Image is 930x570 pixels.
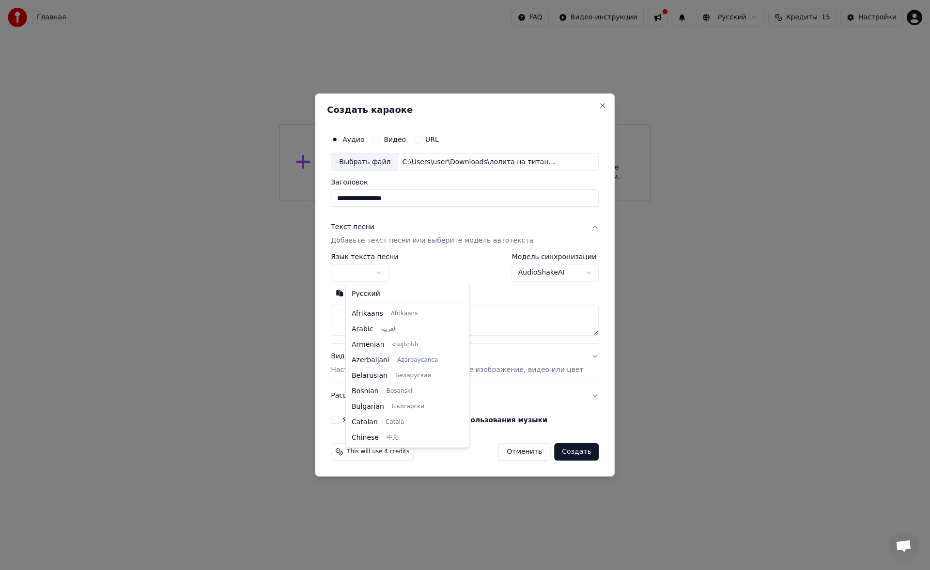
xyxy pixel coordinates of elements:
span: العربية [381,325,397,333]
span: Afrikaans [391,310,418,318]
span: Русский [352,289,380,299]
span: Български [392,403,424,411]
span: Bosnian [352,386,379,396]
span: Azərbaycanca [397,356,438,364]
span: Armenian [352,340,385,350]
span: Հայերեն [392,341,418,349]
span: Bulgarian [352,402,384,412]
span: Arabic [352,324,373,334]
span: Afrikaans [352,309,383,319]
span: Беларуская [395,372,431,380]
span: Azerbaijani [352,355,389,365]
span: 中文 [387,434,398,442]
span: Chinese [352,433,379,443]
span: Català [386,418,404,426]
span: Bosanski [387,387,412,395]
span: Catalan [352,417,378,427]
span: Belarusian [352,371,387,381]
